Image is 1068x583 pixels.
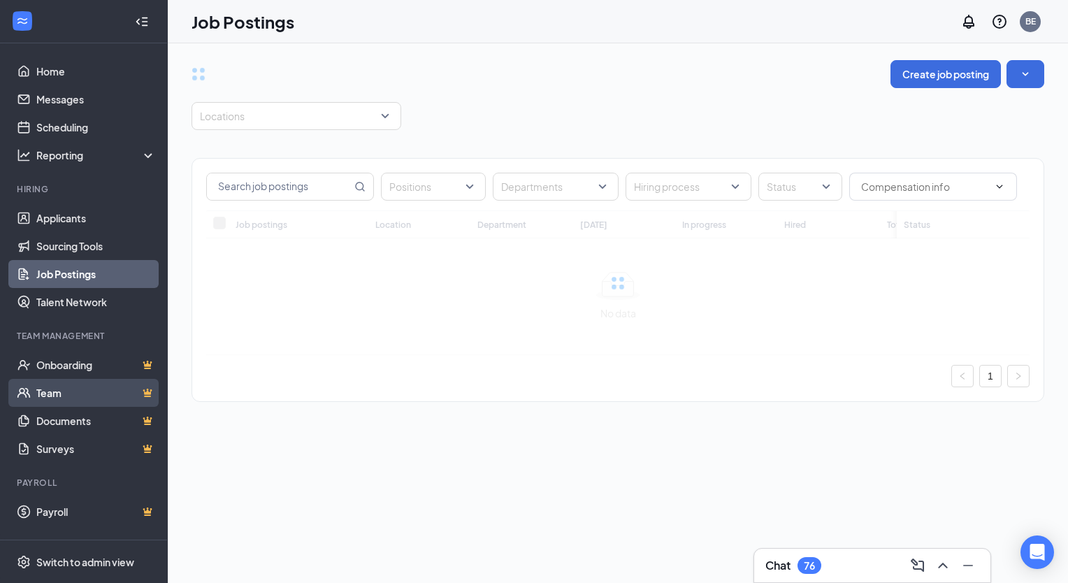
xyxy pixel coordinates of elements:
input: Compensation info [861,179,988,194]
svg: Collapse [135,15,149,29]
svg: ChevronDown [994,181,1005,192]
svg: SmallChevronDown [1018,67,1032,81]
li: Previous Page [951,365,974,387]
a: Home [36,57,156,85]
h3: Chat [765,558,791,573]
button: ChevronUp [932,554,954,577]
div: Switch to admin view [36,555,134,569]
button: SmallChevronDown [1006,60,1044,88]
svg: Settings [17,555,31,569]
a: 1 [980,366,1001,387]
h1: Job Postings [192,10,294,34]
a: Messages [36,85,156,113]
button: Create job posting [890,60,1001,88]
a: DocumentsCrown [36,407,156,435]
div: 76 [804,560,815,572]
button: left [951,365,974,387]
svg: MagnifyingGlass [354,181,366,192]
a: Sourcing Tools [36,232,156,260]
div: Payroll [17,477,153,489]
button: Minimize [957,554,979,577]
button: ComposeMessage [907,554,929,577]
input: Search job postings [207,173,352,200]
li: 1 [979,365,1002,387]
div: Team Management [17,330,153,342]
svg: Notifications [960,13,977,30]
a: TeamCrown [36,379,156,407]
svg: QuestionInfo [991,13,1008,30]
svg: Analysis [17,148,31,162]
svg: Minimize [960,557,976,574]
div: BE [1025,15,1036,27]
a: Talent Network [36,288,156,316]
svg: WorkstreamLogo [15,14,29,28]
li: Next Page [1007,365,1030,387]
span: left [958,372,967,380]
div: Hiring [17,183,153,195]
a: Job Postings [36,260,156,288]
div: Reporting [36,148,157,162]
a: Applicants [36,204,156,232]
a: SurveysCrown [36,435,156,463]
a: PayrollCrown [36,498,156,526]
svg: ChevronUp [934,557,951,574]
svg: ComposeMessage [909,557,926,574]
a: OnboardingCrown [36,351,156,379]
button: right [1007,365,1030,387]
div: Open Intercom Messenger [1020,535,1054,569]
a: Scheduling [36,113,156,141]
span: right [1014,372,1023,380]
